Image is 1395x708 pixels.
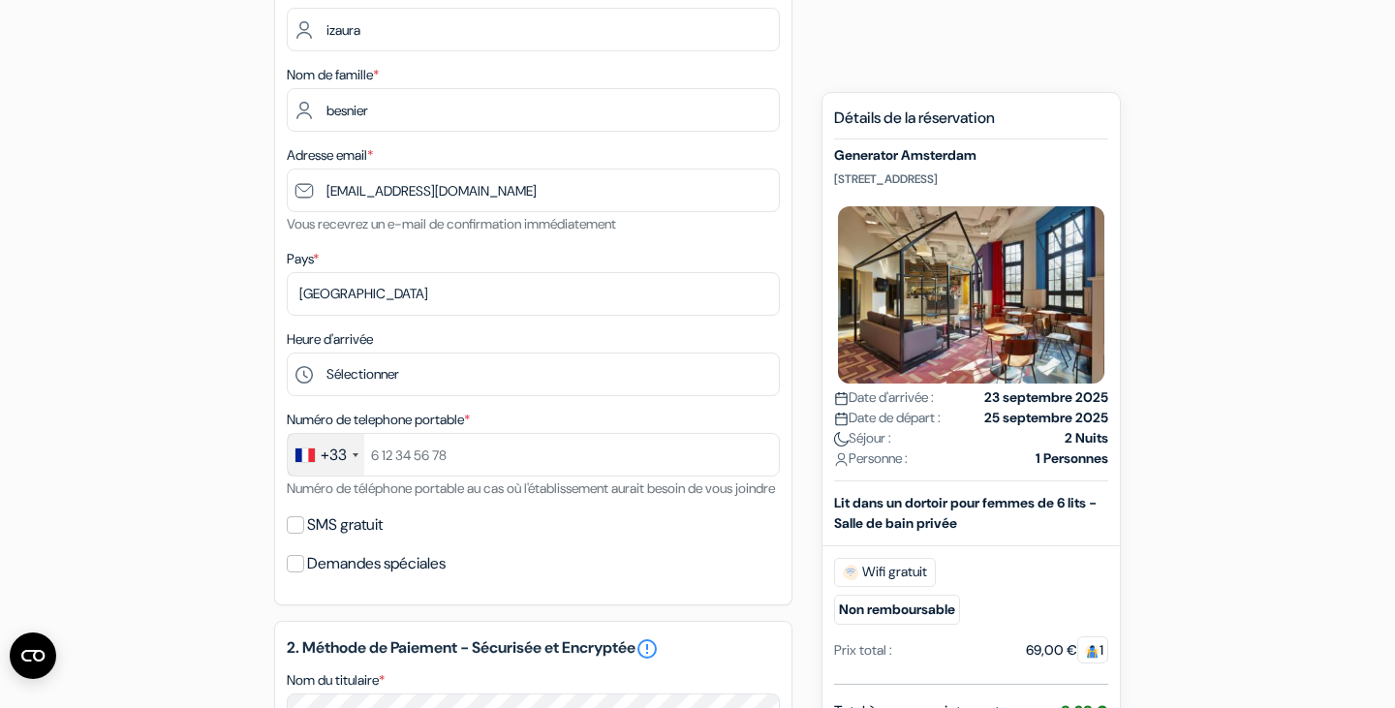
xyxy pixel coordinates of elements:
input: Entrez votre prénom [287,8,780,51]
img: moon.svg [834,432,849,446]
div: 69,00 € [1026,640,1108,661]
span: Date d'arrivée : [834,387,934,408]
div: Prix total : [834,640,892,661]
div: +33 [321,444,347,467]
h5: Generator Amsterdam [834,147,1108,164]
a: error_outline [635,637,659,661]
strong: 1 Personnes [1036,448,1108,469]
img: calendar.svg [834,391,849,406]
img: calendar.svg [834,412,849,426]
label: Heure d'arrivée [287,329,373,350]
label: Adresse email [287,145,373,166]
label: Nom de famille [287,65,379,85]
p: [STREET_ADDRESS] [834,171,1108,187]
input: 6 12 34 56 78 [287,433,780,477]
strong: 25 septembre 2025 [984,408,1108,428]
img: user_icon.svg [834,452,849,467]
label: Nom du titulaire [287,670,385,691]
button: Ouvrir le widget CMP [10,632,56,679]
small: Numéro de téléphone portable au cas où l'établissement aurait besoin de vous joindre [287,479,775,497]
label: Numéro de telephone portable [287,410,470,430]
img: guest.svg [1085,644,1100,659]
label: SMS gratuit [307,511,383,539]
span: Séjour : [834,428,891,448]
label: Pays [287,249,319,269]
strong: 2 Nuits [1065,428,1108,448]
input: Entrer le nom de famille [287,88,780,132]
span: Date de départ : [834,408,941,428]
input: Entrer adresse e-mail [287,169,780,212]
small: Vous recevrez un e-mail de confirmation immédiatement [287,215,616,232]
strong: 23 septembre 2025 [984,387,1108,408]
span: 1 [1077,636,1108,663]
h5: Détails de la réservation [834,108,1108,139]
span: Personne : [834,448,908,469]
h5: 2. Méthode de Paiement - Sécurisée et Encryptée [287,637,780,661]
span: Wifi gratuit [834,558,936,587]
label: Demandes spéciales [307,550,446,577]
b: Lit dans un dortoir pour femmes de 6 lits - Salle de bain privée [834,494,1097,532]
img: free_wifi.svg [843,565,858,580]
small: Non remboursable [834,595,960,625]
div: France: +33 [288,434,364,476]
